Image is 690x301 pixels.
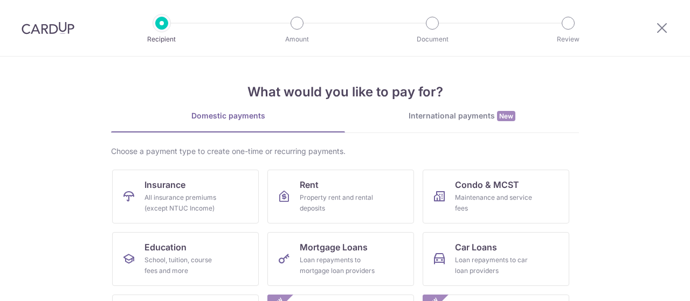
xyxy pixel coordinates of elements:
div: Domestic payments [111,110,345,121]
h4: What would you like to pay for? [111,82,579,102]
div: Property rent and rental deposits [300,192,377,214]
span: Education [144,241,187,254]
span: Insurance [144,178,185,191]
div: All insurance premiums (except NTUC Income) [144,192,222,214]
p: Review [528,34,608,45]
div: School, tuition, course fees and more [144,255,222,276]
div: Choose a payment type to create one-time or recurring payments. [111,146,579,157]
span: Rent [300,178,319,191]
div: Loan repayments to mortgage loan providers [300,255,377,276]
a: Condo & MCSTMaintenance and service fees [423,170,569,223]
a: InsuranceAll insurance premiums (except NTUC Income) [112,170,259,223]
div: International payments [345,110,579,122]
p: Amount [257,34,337,45]
span: Condo & MCST [455,178,519,191]
a: RentProperty rent and rental deposits [267,170,414,223]
span: Car Loans [455,241,497,254]
div: Loan repayments to car loan providers [455,255,533,276]
span: Mortgage Loans [300,241,368,254]
p: Document [392,34,472,45]
span: New [497,111,515,121]
div: Maintenance and service fees [455,192,533,214]
img: CardUp [22,22,74,34]
iframe: Opens a widget where you can find more information [621,269,679,296]
a: Mortgage LoansLoan repayments to mortgage loan providers [267,232,414,286]
p: Recipient [122,34,202,45]
a: Car LoansLoan repayments to car loan providers [423,232,569,286]
a: EducationSchool, tuition, course fees and more [112,232,259,286]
